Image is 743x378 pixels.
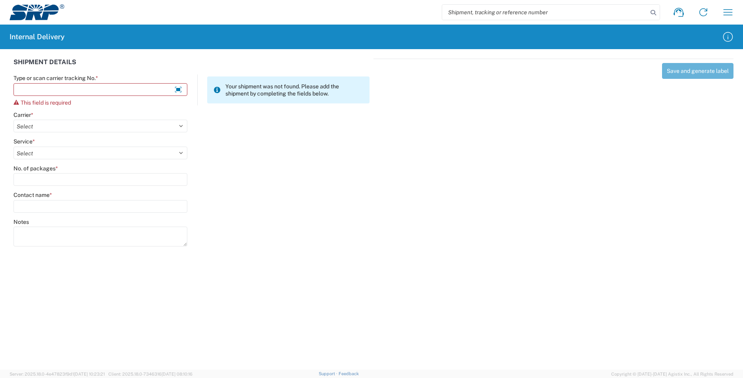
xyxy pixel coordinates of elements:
input: Shipment, tracking or reference number [442,5,648,20]
span: Your shipment was not found. Please add the shipment by completing the fields below. [225,83,363,97]
h2: Internal Delivery [10,32,65,42]
span: [DATE] 08:10:16 [162,372,192,376]
label: Carrier [13,111,33,118]
span: Copyright © [DATE]-[DATE] Agistix Inc., All Rights Reserved [611,370,733,378]
a: Feedback [339,371,359,376]
img: srp [10,4,64,20]
span: Server: 2025.18.0-4e47823f9d1 [10,372,105,376]
label: Service [13,138,35,145]
label: Notes [13,218,29,225]
label: Contact name [13,191,52,199]
span: This field is required [21,99,71,106]
a: Support [319,371,339,376]
div: SHIPMENT DETAILS [13,59,370,74]
span: Client: 2025.18.0-7346316 [108,372,192,376]
label: No. of packages [13,165,58,172]
label: Type or scan carrier tracking No. [13,74,98,82]
span: [DATE] 10:23:21 [74,372,105,376]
